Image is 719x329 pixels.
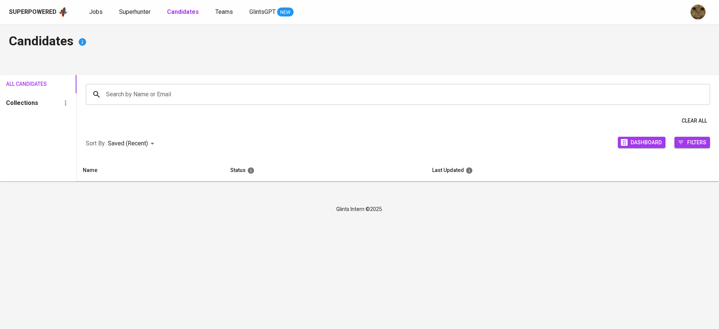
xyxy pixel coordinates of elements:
[89,8,103,15] span: Jobs
[674,137,710,148] button: Filters
[691,4,706,19] img: ec6c0910-f960-4a00-a8f8-c5744e41279e.jpg
[9,8,57,16] div: Superpowered
[89,7,104,17] a: Jobs
[108,139,148,148] p: Saved (Recent)
[249,7,294,17] a: GlintsGPT NEW
[224,160,426,181] th: Status
[119,8,151,15] span: Superhunter
[277,9,294,16] span: NEW
[77,160,224,181] th: Name
[679,114,710,128] button: Clear All
[426,160,719,181] th: Last Updated
[167,8,199,15] b: Candidates
[618,137,665,148] button: Dashboard
[6,79,37,89] span: All Candidates
[9,6,68,18] a: Superpoweredapp logo
[215,7,234,17] a: Teams
[58,6,68,18] img: app logo
[167,7,200,17] a: Candidates
[9,33,710,51] h4: Candidates
[215,8,233,15] span: Teams
[631,137,662,147] span: Dashboard
[249,8,276,15] span: GlintsGPT
[86,139,105,148] p: Sort By
[119,7,152,17] a: Superhunter
[108,137,157,151] div: Saved (Recent)
[6,98,38,108] h6: Collections
[687,137,706,147] span: Filters
[682,116,707,126] span: Clear All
